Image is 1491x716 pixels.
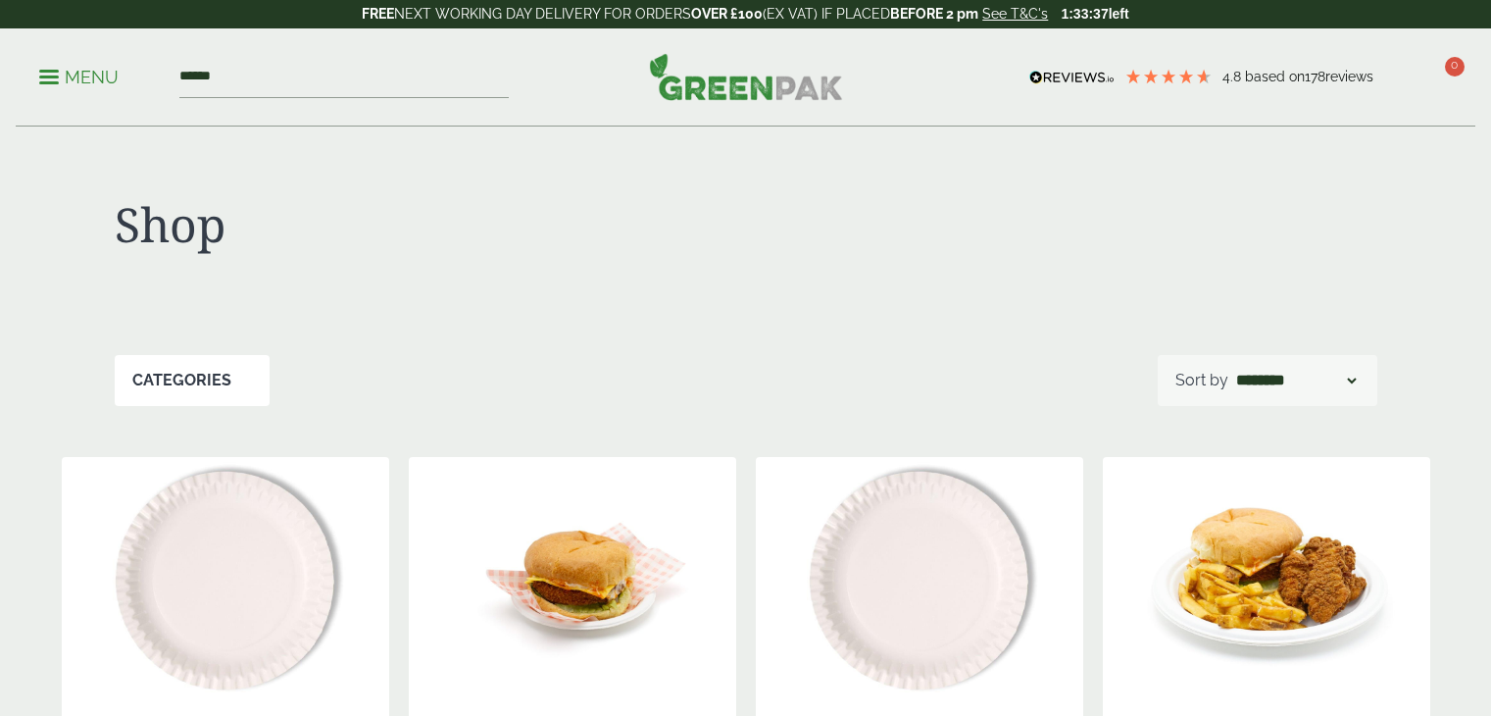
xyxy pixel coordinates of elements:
[1245,69,1305,84] span: Based on
[1427,63,1452,92] a: 0
[359,6,391,22] strong: FREE
[115,196,746,253] h1: Shop
[979,6,1045,22] a: See T&C's
[1445,57,1465,77] span: 0
[1391,68,1416,87] i: My Account
[1103,457,1430,702] img: 2380013 Bagasse Round plate 10 inch with food
[39,66,119,85] a: Menu
[1124,68,1213,85] div: 4.78 Stars
[39,66,119,89] p: Menu
[756,457,1083,702] img: 9inch Paper Plate
[1064,6,1111,22] span: 1:33:37
[1325,69,1373,84] span: reviews
[1305,69,1325,84] span: 178
[649,53,843,100] img: GreenPak Supplies
[1112,6,1132,22] span: left
[409,457,736,702] img: 2830011 Bagasse Round Plate 6 inch with food
[1175,369,1228,392] p: Sort by
[132,369,231,392] p: Categories
[1427,68,1452,87] i: Cart
[1232,369,1360,392] select: Shop order
[62,457,389,702] img: 6inch Paper Plate
[887,6,975,22] strong: BEFORE 2 pm
[1222,69,1245,84] span: 4.8
[688,6,760,22] strong: OVER £100
[1029,71,1115,84] img: REVIEWS.io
